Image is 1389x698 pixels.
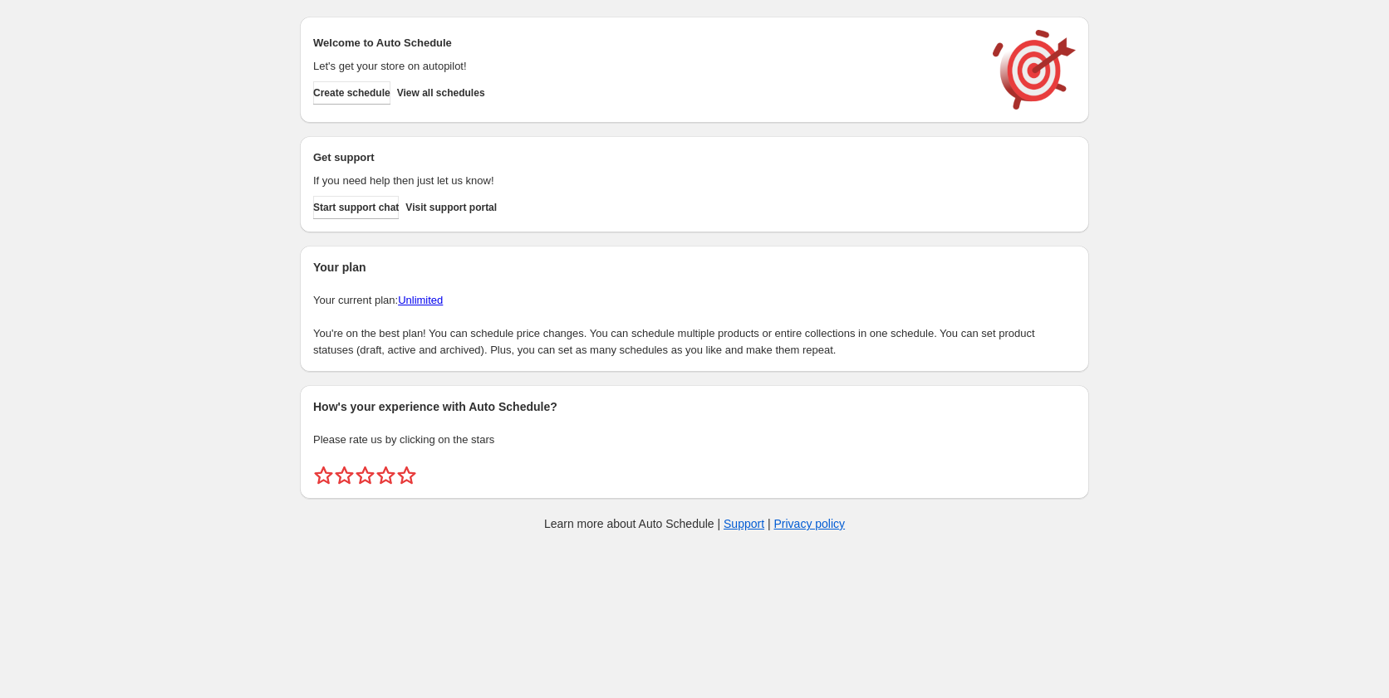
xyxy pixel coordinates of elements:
span: View all schedules [397,86,485,100]
h2: How's your experience with Auto Schedule? [313,398,1076,415]
a: Start support chat [313,196,399,219]
h2: Your plan [313,259,1076,276]
a: Unlimited [398,294,443,306]
p: Your current plan: [313,292,1076,309]
p: Let's get your store on autopilot! [313,58,976,75]
span: Create schedule [313,86,390,100]
h2: Get support [313,149,976,166]
span: Start support chat [313,201,399,214]
p: You're on the best plan! You can schedule price changes. You can schedule multiple products or en... [313,325,1076,359]
a: Support [724,517,764,530]
span: Visit support portal [405,201,497,214]
button: Create schedule [313,81,390,105]
h2: Welcome to Auto Schedule [313,35,976,51]
a: Privacy policy [774,517,846,530]
a: Visit support portal [405,196,497,219]
p: If you need help then just let us know! [313,173,976,189]
p: Learn more about Auto Schedule | | [544,515,845,532]
p: Please rate us by clicking on the stars [313,432,1076,448]
button: View all schedules [397,81,485,105]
